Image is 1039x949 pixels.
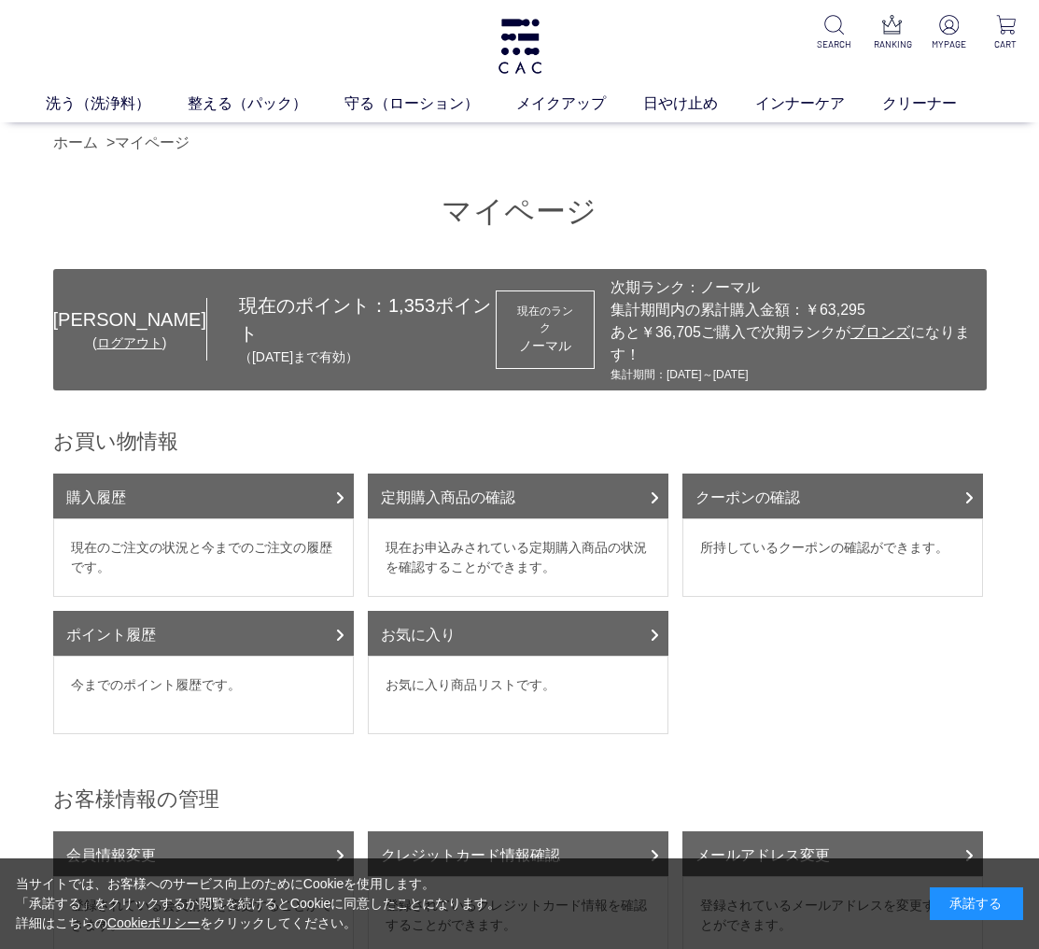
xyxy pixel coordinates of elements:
[611,276,977,299] div: 次期ランク：ノーマル
[16,874,501,933] div: 当サイトでは、お客様へのサービス向上のためにCookieを使用します。 「承諾する」をクリックするか閲覧を続けるとCookieに同意したことになります。 詳細はこちらの をクリックしてください。
[682,518,983,597] dd: 所持しているクーポンの確認ができます。
[53,786,987,813] h2: お客様情報の管理
[816,15,852,51] a: SEARCH
[46,92,188,115] a: 洗う（洗浄料）
[53,333,206,353] div: ( )
[97,335,162,350] a: ログアウト
[682,831,983,876] a: メールアドレス変更
[368,474,668,518] a: 定期購入商品の確認
[368,518,668,597] dd: 現在お申込みされている定期購入商品の状況を確認することができます。
[207,291,496,367] div: 現在のポイント： ポイント
[930,887,1023,920] div: 承諾する
[53,656,354,734] dd: 今までのポイント履歴です。
[643,92,755,115] a: 日やけ止め
[53,191,987,232] h1: マイページ
[611,299,977,321] div: 集計期間内の累計購入金額：￥63,295
[53,135,98,150] a: ホーム
[513,303,577,336] dt: 現在のランク
[388,295,435,316] span: 1,353
[682,474,983,518] a: クーポンの確認
[874,15,910,51] a: RANKING
[53,428,987,455] h2: お買い物情報
[611,321,977,366] div: あと￥36,705ご購入で次期ランクが になります！
[988,15,1024,51] a: CART
[53,831,354,876] a: 会員情報変更
[516,92,643,115] a: メイクアップ
[368,831,668,876] a: クレジットカード情報確認
[344,92,516,115] a: 守る（ローション）
[115,135,190,150] a: マイページ
[874,37,910,51] p: RANKING
[850,324,910,340] span: ブロンズ
[816,37,852,51] p: SEARCH
[188,92,344,115] a: 整える（パック）
[239,347,496,367] p: （[DATE]まで有効）
[53,611,354,656] a: ポイント履歴
[611,366,977,383] div: 集計期間：[DATE]～[DATE]
[988,37,1024,51] p: CART
[882,92,994,115] a: クリーナー
[53,474,354,518] a: 購入履歴
[368,656,668,734] dd: お気に入り商品リストです。
[513,336,577,356] div: ノーマル
[53,518,354,597] dd: 現在のご注文の状況と今までのご注文の履歴です。
[53,305,206,333] div: [PERSON_NAME]
[106,132,194,154] li: >
[755,92,882,115] a: インナーケア
[107,915,201,930] a: Cookieポリシー
[496,19,544,74] img: logo
[368,611,668,656] a: お気に入り
[931,15,967,51] a: MYPAGE
[931,37,967,51] p: MYPAGE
